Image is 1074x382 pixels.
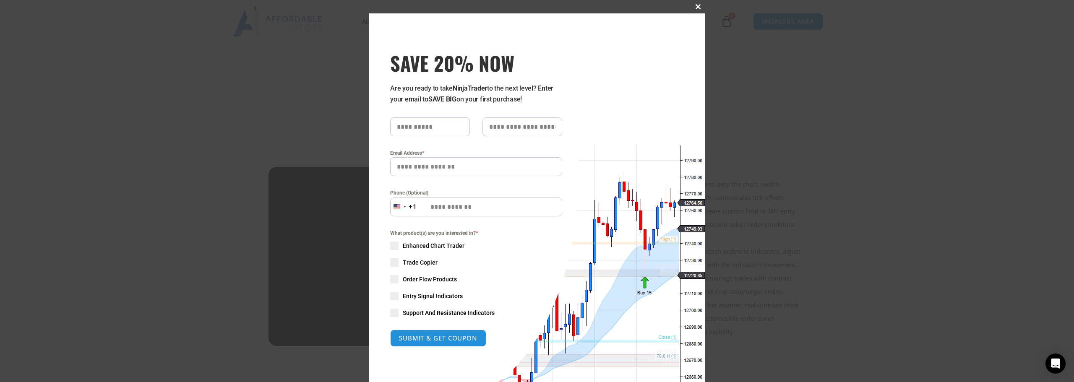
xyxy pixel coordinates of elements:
[390,149,562,157] label: Email Address
[428,95,456,103] strong: SAVE BIG
[390,197,417,216] button: Selected country
[403,292,463,300] span: Entry Signal Indicators
[390,309,562,317] label: Support And Resistance Indicators
[390,275,562,283] label: Order Flow Products
[1045,353,1066,374] div: Open Intercom Messenger
[390,330,486,347] button: SUBMIT & GET COUPON
[403,309,495,317] span: Support And Resistance Indicators
[403,275,457,283] span: Order Flow Products
[390,258,562,267] label: Trade Copier
[390,229,562,237] span: What product(s) are you interested in?
[390,189,562,197] label: Phone (Optional)
[390,51,562,75] span: SAVE 20% NOW
[403,242,464,250] span: Enhanced Chart Trader
[453,84,487,92] strong: NinjaTrader
[390,242,562,250] label: Enhanced Chart Trader
[390,292,562,300] label: Entry Signal Indicators
[409,202,417,213] div: +1
[403,258,438,267] span: Trade Copier
[390,83,562,105] p: Are you ready to take to the next level? Enter your email to on your first purchase!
